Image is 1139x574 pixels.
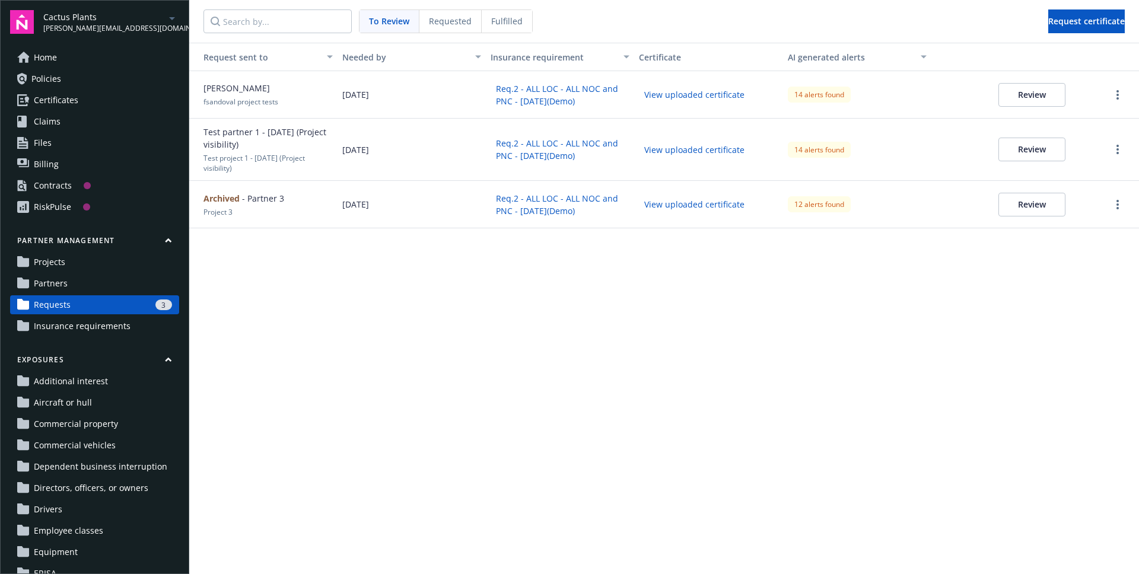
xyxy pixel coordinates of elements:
span: Project 3 [203,207,233,217]
span: Test partner 1 - [DATE] (Project visibility) [203,126,333,151]
a: Claims [10,112,179,131]
span: Employee classes [34,521,103,540]
span: Projects [34,253,65,272]
div: Request sent to [194,51,320,63]
span: Equipment [34,543,78,562]
button: Certificate [634,43,782,71]
img: navigator-logo.svg [10,10,34,34]
a: Home [10,48,179,67]
span: Insurance requirements [34,317,131,336]
a: Certificates [10,91,179,110]
span: Requested [429,15,472,27]
a: Equipment [10,543,179,562]
span: - [242,192,245,205]
span: [DATE] [342,143,369,156]
button: View uploaded certificate [639,85,750,104]
div: 12 alerts found [788,196,851,212]
a: more [1111,88,1125,102]
a: Contracts [10,176,179,195]
span: Claims [34,112,61,131]
div: Contracts [34,176,72,195]
div: AI generated alerts [788,51,914,63]
a: Drivers [10,500,179,519]
button: Cactus Plants[PERSON_NAME][EMAIL_ADDRESS][DOMAIN_NAME]arrowDropDown [43,10,179,34]
span: Directors, officers, or owners [34,479,148,498]
div: 14 alerts found [788,142,851,158]
span: [PERSON_NAME] [203,82,270,94]
button: Req.2 - ALL LOC - ALL NOC and PNC - [DATE](Demo) [491,134,629,165]
span: Request certificate [1048,15,1125,27]
div: 3 [155,299,172,310]
span: Additional interest [34,372,108,391]
a: Aircraft or hull [10,393,179,412]
span: Requests [34,295,71,314]
button: Req.2 - ALL LOC - ALL NOC and PNC - [DATE](Demo) [491,79,629,110]
button: View uploaded certificate [639,195,750,213]
a: Partners [10,274,179,293]
span: Home [34,48,57,67]
span: Commercial property [34,414,118,433]
a: arrowDropDown [165,11,179,25]
span: Cactus Plants [43,11,165,23]
div: Needed by [342,51,468,63]
span: Partner 3 [247,192,284,205]
span: Certificates [34,91,78,110]
span: Dependent business interruption [34,457,167,476]
button: Exposures [10,355,179,369]
a: RiskPulse [10,197,179,216]
button: Review [998,138,1065,161]
a: Directors, officers, or owners [10,479,179,498]
a: Files [10,133,179,152]
input: Search by... [203,9,352,33]
span: fsandoval project tests [203,97,278,107]
span: To Review [369,15,409,27]
a: Projects [10,253,179,272]
a: Additional interest [10,372,179,391]
div: RiskPulse [34,197,71,216]
span: Commercial vehicles [34,436,116,455]
button: Partner management [10,235,179,250]
span: Drivers [34,500,62,519]
a: more [1111,142,1125,157]
div: Toggle SortBy [194,51,320,63]
a: Dependent business interruption [10,457,179,476]
span: [DATE] [342,88,369,101]
a: Insurance requirements [10,317,179,336]
span: Aircraft or hull [34,393,92,412]
a: more [1111,197,1125,212]
div: 14 alerts found [788,87,851,103]
a: Commercial property [10,414,179,433]
span: Billing [34,155,59,174]
button: Insurance requirement [486,43,634,71]
button: AI generated alerts [783,43,931,71]
span: Policies [31,69,61,88]
button: Review [998,83,1065,107]
a: Requests3 [10,295,179,314]
span: [PERSON_NAME][EMAIL_ADDRESS][DOMAIN_NAME] [43,23,165,34]
span: Partners [34,274,68,293]
a: Employee classes [10,521,179,540]
span: [DATE] [342,198,369,211]
button: Needed by [338,43,486,71]
span: Archived [203,192,240,205]
a: Commercial vehicles [10,436,179,455]
button: Review [998,193,1065,216]
span: Files [34,133,52,152]
span: Fulfilled [491,15,523,27]
button: Request certificate [1048,9,1125,33]
div: Insurance requirement [491,51,616,63]
span: Test project 1 - [DATE] (Project visibility) [203,153,333,173]
a: Billing [10,155,179,174]
div: Certificate [639,51,778,63]
button: View uploaded certificate [639,141,750,159]
a: Policies [10,69,179,88]
button: Req.2 - ALL LOC - ALL NOC and PNC - [DATE](Demo) [491,189,629,220]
